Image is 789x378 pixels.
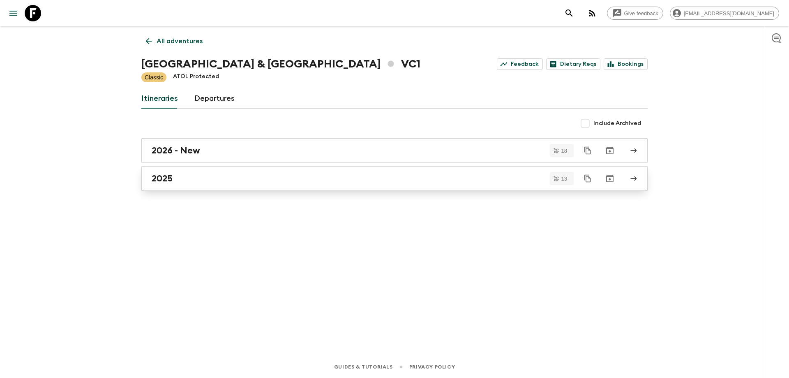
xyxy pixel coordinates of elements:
a: Privacy Policy [409,362,455,371]
p: Classic [145,73,163,81]
button: search adventures [561,5,577,21]
h2: 2026 - New [152,145,200,156]
p: ATOL Protected [173,72,219,82]
a: Itineraries [141,89,178,109]
a: All adventures [141,33,207,49]
a: Guides & Tutorials [334,362,393,371]
a: Feedback [497,58,543,70]
a: Departures [194,89,235,109]
h2: 2025 [152,173,173,184]
button: Duplicate [580,143,595,158]
span: [EMAIL_ADDRESS][DOMAIN_NAME] [679,10,779,16]
button: menu [5,5,21,21]
button: Archive [602,142,618,159]
p: All adventures [157,36,203,46]
div: [EMAIL_ADDRESS][DOMAIN_NAME] [670,7,779,20]
span: 13 [556,176,572,181]
span: Include Archived [593,119,641,128]
h1: [GEOGRAPHIC_DATA] & [GEOGRAPHIC_DATA] VC1 [141,56,420,72]
a: 2025 [141,166,648,191]
a: 2026 - New [141,138,648,163]
a: Give feedback [607,7,663,20]
a: Dietary Reqs [546,58,600,70]
button: Duplicate [580,171,595,186]
span: 18 [556,148,572,153]
button: Archive [602,170,618,187]
span: Give feedback [620,10,663,16]
a: Bookings [604,58,648,70]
